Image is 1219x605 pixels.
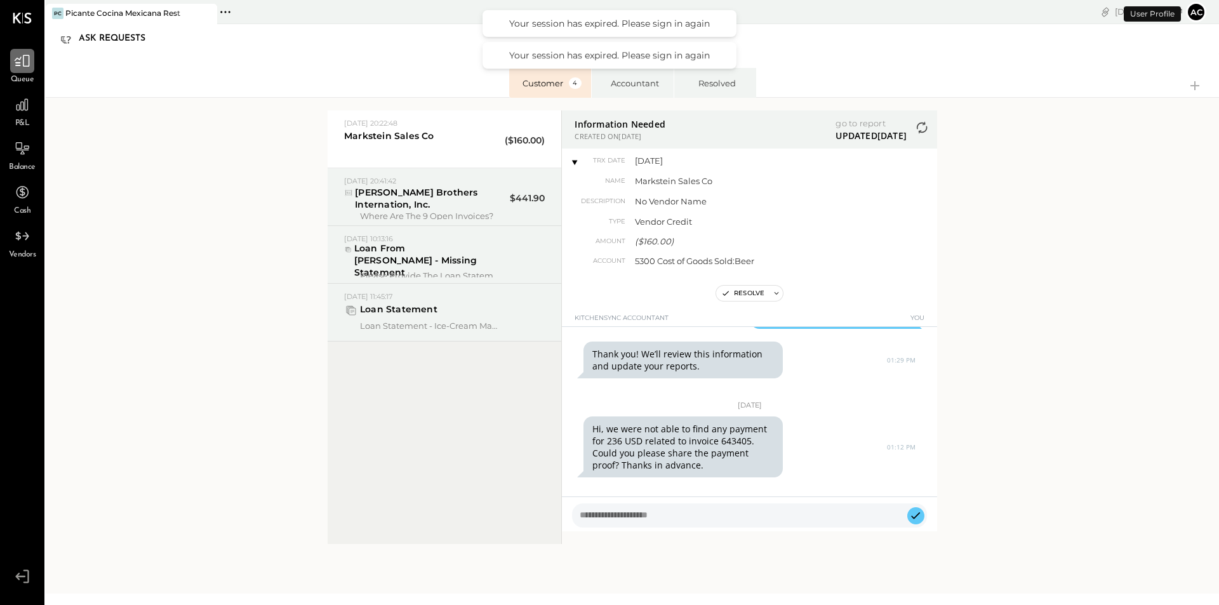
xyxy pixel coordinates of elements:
span: Account [575,256,625,265]
span: Vendors [9,249,36,261]
span: Markstein Sales Co [635,175,806,187]
time: 01:12 PM [887,443,916,451]
span: Queue [11,74,34,86]
span: KitchenSync Accountant [575,314,669,329]
div: PC [52,8,63,19]
span: Balance [9,162,36,173]
button: ac [1186,2,1206,22]
span: Vendor Credit [635,216,806,227]
div: Your session has expired. Please sign in again [495,50,724,61]
span: TRX Date [575,156,625,165]
span: ($160.00) [635,236,674,246]
span: 4 [569,77,582,89]
span: P&L [15,118,30,130]
span: [DATE] 11:45:17 [344,292,392,301]
blockquote: Thank you! We’ll review this information and update your reports. [583,342,783,378]
div: Ask Requests [79,29,158,49]
span: CREATED ON [DATE] [575,131,665,141]
div: Markstein Sales Co [344,130,434,142]
a: Queue [1,49,44,86]
div: Loan from [PERSON_NAME] - Missing Statement [344,243,485,279]
span: Loan Statement - Ice-cream Machine - Commercial Term loan 535141. [360,320,501,331]
div: [PERSON_NAME] Brothers Internation, Inc. [344,187,485,211]
span: No Vendor Name [635,196,806,207]
blockquote: Hi, we were not able to find any payment for 236 USD related to invoice 643405. Could you please ... [583,416,783,477]
a: Vendors [1,224,44,261]
div: Accountant [604,77,665,89]
div: Customer [522,77,582,89]
span: [DATE] 20:41:42 [344,176,396,184]
div: [DATE] [575,385,924,410]
span: [DATE] 20:22:48 [344,119,397,128]
li: Resolved [674,68,756,98]
a: P&L [1,93,44,130]
span: UPDATED [DATE] [836,130,907,142]
span: $441.90 [510,192,545,204]
span: Information Needed [575,118,665,130]
button: Resolve [716,286,769,301]
span: Type [575,217,625,226]
time: 01:29 PM [887,356,916,364]
span: Name [575,176,625,185]
span: Description [575,197,625,206]
a: Cash [1,180,44,217]
div: copy link [1099,5,1112,18]
span: [DATE] 10:13:16 [344,234,393,240]
span: Where are the 9 open invoices? [360,210,501,220]
div: [DATE] [1115,6,1183,18]
span: [DATE] [635,155,806,166]
span: Cash [14,206,30,217]
span: ($160.00) [505,135,545,147]
div: Picante Cocina Mexicana Rest [65,8,180,18]
a: Balance [1,136,44,173]
div: User Profile [1124,6,1181,22]
span: You [910,314,924,329]
span: Please provide the Loan statement for [PERSON_NAME] to get this reconciled. [360,270,501,277]
a: Go to report [836,118,907,128]
span: Amount [575,237,625,246]
span: 5300 Cost of Goods Sold:Beer [635,255,806,267]
div: Your session has expired. Please sign in again [495,18,724,29]
div: Loan Statement [344,303,437,317]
